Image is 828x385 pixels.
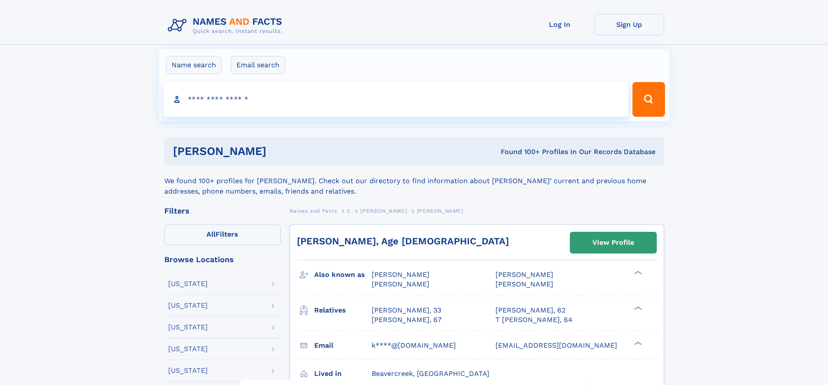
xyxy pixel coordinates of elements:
[168,346,208,352] div: [US_STATE]
[347,208,351,214] span: C
[360,205,407,216] a: [PERSON_NAME]
[372,315,442,325] a: [PERSON_NAME], 67
[372,306,441,315] a: [PERSON_NAME], 33
[417,208,463,214] span: [PERSON_NAME]
[206,230,216,238] span: All
[314,267,372,282] h3: Also known as
[164,165,664,197] div: We found 100+ profiles for [PERSON_NAME]. Check out our directory to find information about [PERS...
[372,270,429,279] span: [PERSON_NAME]
[314,303,372,318] h3: Relatives
[495,341,617,349] span: [EMAIL_ADDRESS][DOMAIN_NAME]
[168,367,208,374] div: [US_STATE]
[297,236,509,247] a: [PERSON_NAME], Age [DEMOGRAPHIC_DATA]
[173,146,384,157] h1: [PERSON_NAME]
[570,232,656,253] a: View Profile
[164,207,281,215] div: Filters
[632,270,642,276] div: ❯
[383,147,655,157] div: Found 100+ Profiles In Our Records Database
[231,56,285,74] label: Email search
[347,205,351,216] a: C
[525,14,595,35] a: Log In
[372,280,429,288] span: [PERSON_NAME]
[166,56,222,74] label: Name search
[495,315,572,325] a: T [PERSON_NAME], 64
[314,338,372,353] h3: Email
[289,205,337,216] a: Names and Facts
[592,233,634,253] div: View Profile
[595,14,664,35] a: Sign Up
[360,208,407,214] span: [PERSON_NAME]
[314,366,372,381] h3: Lived in
[168,280,208,287] div: [US_STATE]
[495,270,553,279] span: [PERSON_NAME]
[632,82,665,117] button: Search Button
[168,324,208,331] div: [US_STATE]
[168,302,208,309] div: [US_STATE]
[632,305,642,311] div: ❯
[372,369,489,378] span: Beavercreek, [GEOGRAPHIC_DATA]
[164,256,281,263] div: Browse Locations
[632,340,642,346] div: ❯
[164,14,289,37] img: Logo Names and Facts
[495,306,565,315] a: [PERSON_NAME], 62
[164,224,281,245] label: Filters
[495,280,553,288] span: [PERSON_NAME]
[163,82,629,117] input: search input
